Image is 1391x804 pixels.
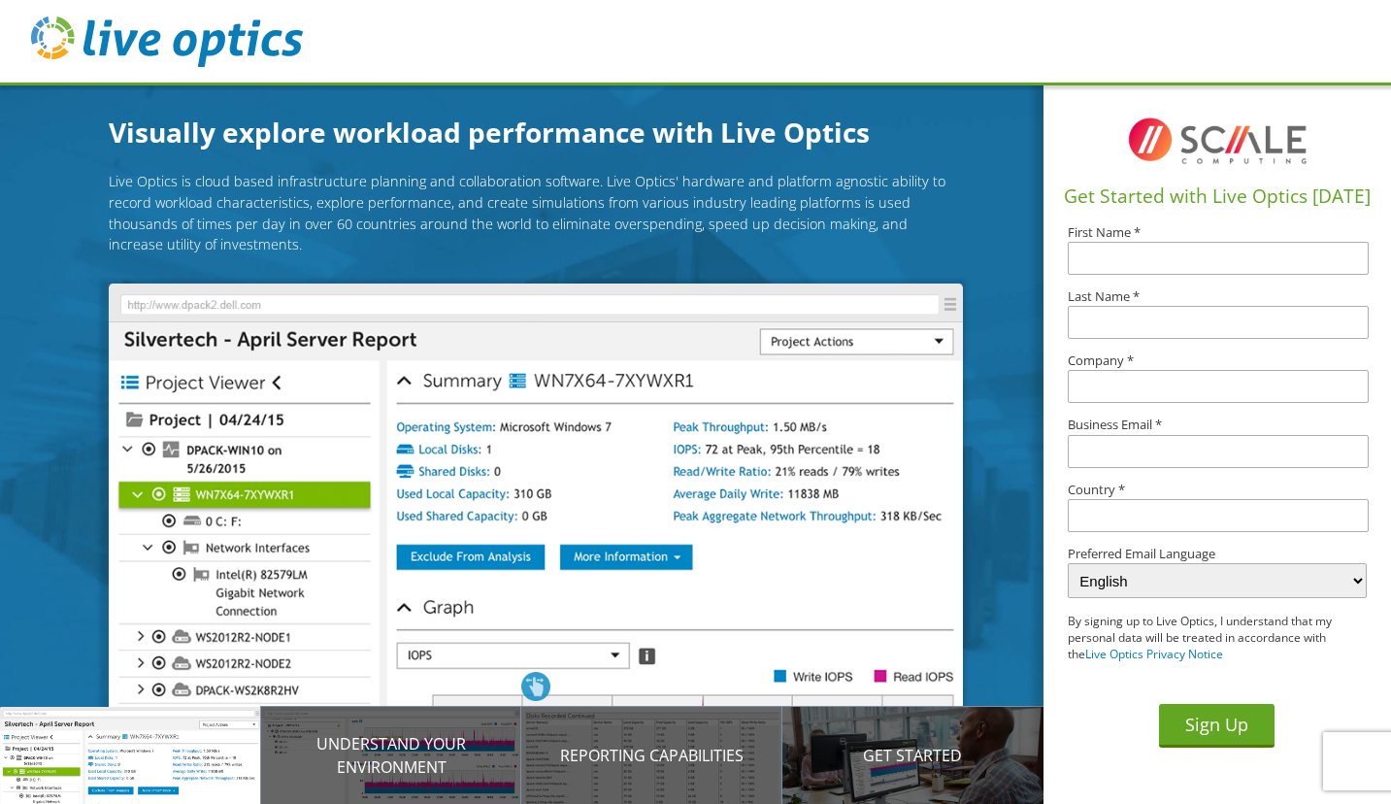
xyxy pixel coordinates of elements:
a: Live Optics Privacy Notice [1085,646,1223,662]
label: Preferred Email Language [1068,548,1367,560]
button: Sign Up [1159,704,1275,748]
h1: Get Started with Live Optics [DATE] [1051,183,1383,211]
label: Business Email * [1068,419,1367,431]
p: By signing up to Live Optics, I understand that my personal data will be treated in accordance wi... [1068,614,1337,662]
label: First Name * [1068,226,1367,239]
label: Company * [1068,354,1367,367]
p: Reporting Capabilities [521,744,782,767]
p: Understand your environment [261,732,522,779]
label: Last Name * [1068,290,1367,303]
label: Country * [1068,484,1367,496]
p: Get Started [782,744,1043,767]
p: Live Optics is cloud based infrastructure planning and collaboration software. Live Optics' hardw... [109,171,963,254]
h1: Visually explore workload performance with Live Optics [109,112,963,152]
img: Introducing Live Optics [109,284,963,717]
img: live_optics_svg.svg [31,17,303,67]
img: I8TqFF2VWMAAAAASUVORK5CYII= [1120,102,1314,180]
